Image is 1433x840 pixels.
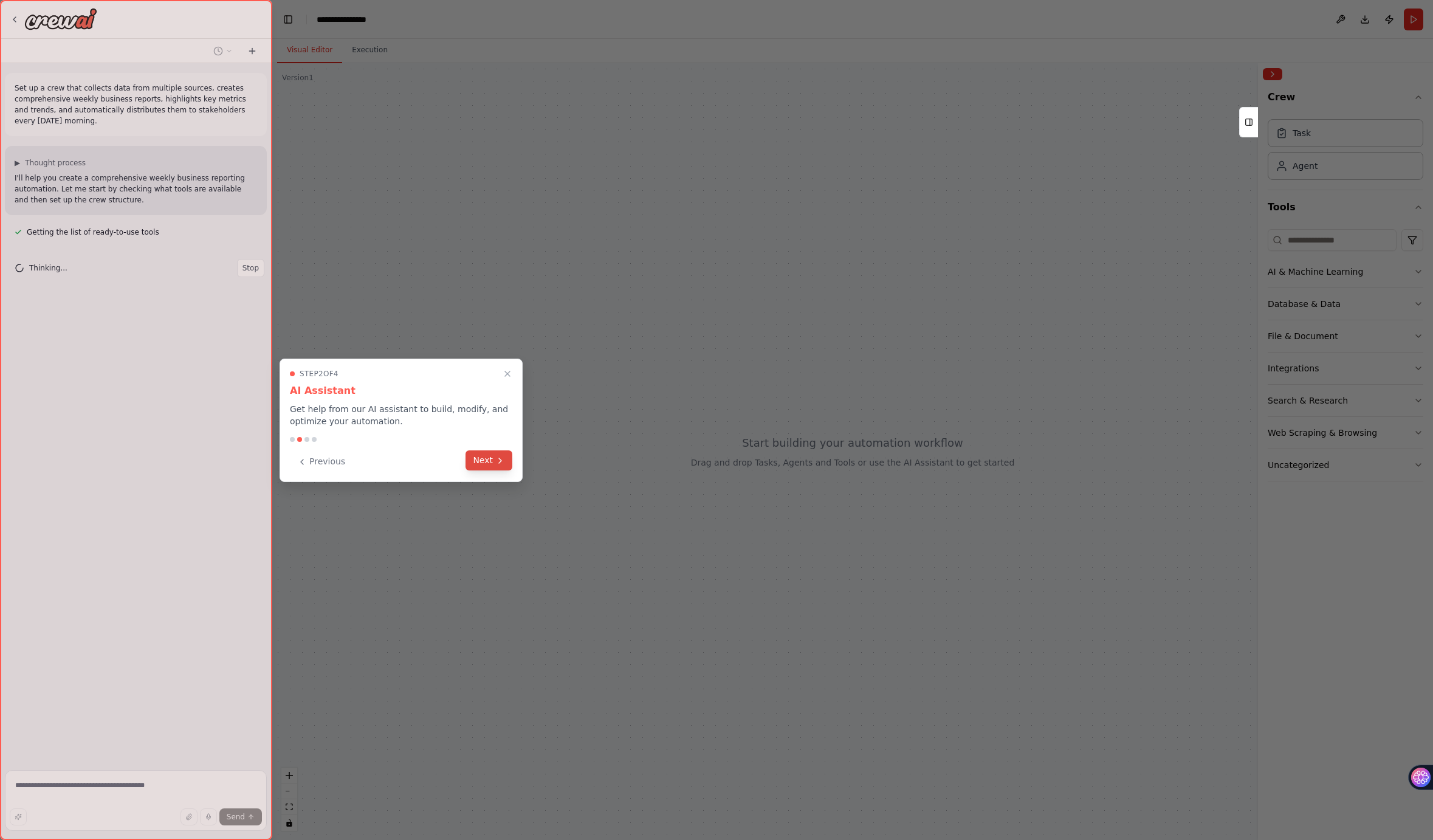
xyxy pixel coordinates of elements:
[290,452,352,472] button: Previous
[500,367,515,381] button: Close walkthrough
[280,11,297,28] button: Hide left sidebar
[466,450,512,470] button: Next
[290,384,512,398] h3: AI Assistant
[290,403,512,427] p: Get help from our AI assistant to build, modify, and optimize your automation.
[300,369,338,379] span: Step 2 of 4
